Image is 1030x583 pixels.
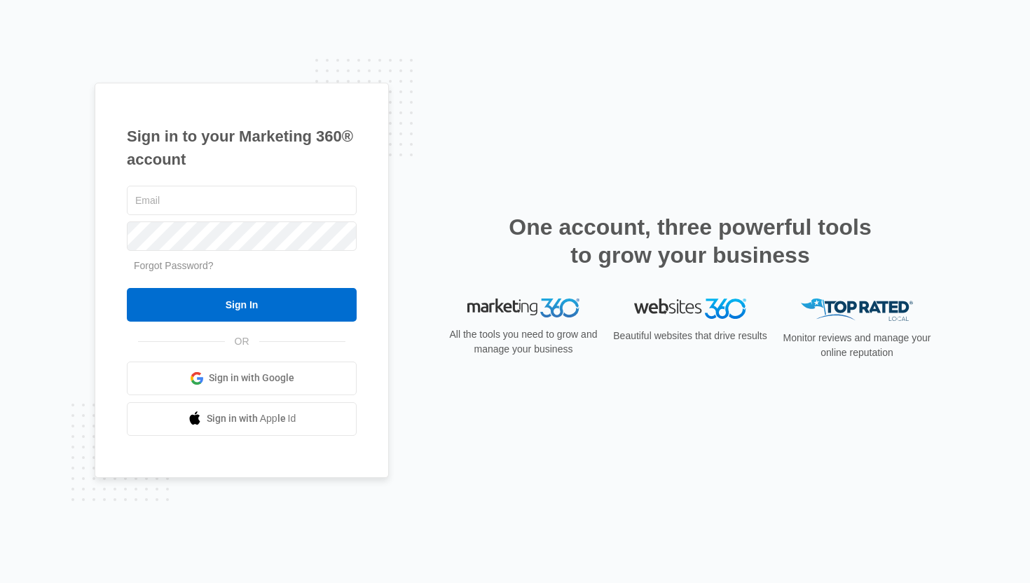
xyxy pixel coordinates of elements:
[225,334,259,349] span: OR
[127,402,357,436] a: Sign in with Apple Id
[209,371,294,385] span: Sign in with Google
[634,299,746,319] img: Websites 360
[127,288,357,322] input: Sign In
[127,362,357,395] a: Sign in with Google
[134,260,214,271] a: Forgot Password?
[801,299,913,322] img: Top Rated Local
[612,329,769,343] p: Beautiful websites that drive results
[127,125,357,171] h1: Sign in to your Marketing 360® account
[467,299,579,318] img: Marketing 360
[778,331,935,360] p: Monitor reviews and manage your online reputation
[504,213,876,269] h2: One account, three powerful tools to grow your business
[207,411,296,426] span: Sign in with Apple Id
[445,327,602,357] p: All the tools you need to grow and manage your business
[127,186,357,215] input: Email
